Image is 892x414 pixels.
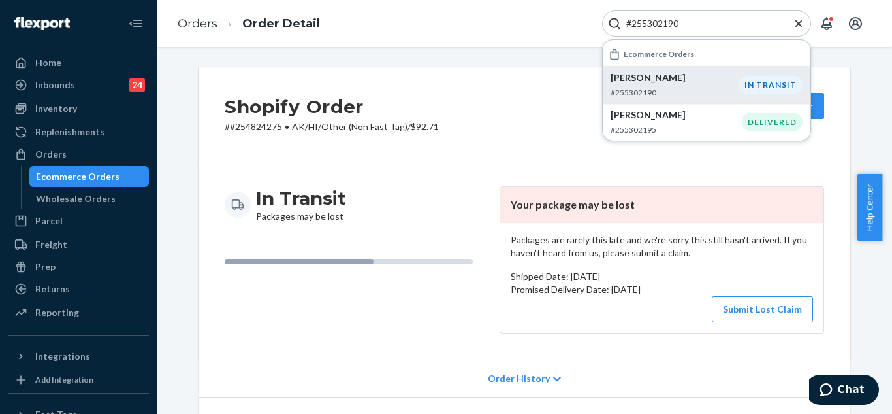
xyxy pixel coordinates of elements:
div: Replenishments [35,126,104,139]
a: Orders [8,144,149,165]
div: Parcel [35,215,63,228]
button: Close Navigation [123,10,149,37]
div: Returns [35,283,70,296]
a: Inventory [8,98,149,119]
div: Inventory [35,102,77,115]
p: Promised Delivery Date: [DATE] [511,283,813,296]
div: Freight [35,238,67,251]
a: Add Integration [8,372,149,388]
a: Parcel [8,211,149,232]
a: Replenishments [8,122,149,143]
div: Wholesale Orders [36,192,116,205]
ol: breadcrumbs [167,5,330,43]
a: Inbounds24 [8,75,149,95]
header: Your package may be lost [500,187,823,223]
div: IN TRANSIT [739,76,803,94]
p: Packages are rarely this late and we're sorry this still hasn't arrived. If you haven't heard fro... [511,233,813,260]
div: Packages may be lost [256,186,346,223]
button: Open account menu [842,10,868,37]
a: Returns [8,279,149,300]
button: Open notifications [814,10,840,37]
button: Close Search [792,17,805,31]
div: Add Integration [35,374,93,385]
span: AK/HI/Other (Non Fast Tag) [292,121,407,132]
h3: In Transit [256,186,346,210]
div: DELIVERED [742,113,803,131]
div: Home [35,56,61,69]
h6: Ecommerce Orders [624,50,694,58]
div: Integrations [35,350,90,363]
button: Integrations [8,346,149,367]
svg: Search Icon [608,17,621,30]
a: Prep [8,256,149,277]
div: Orders [35,148,67,161]
div: Prep [35,260,56,273]
a: Reporting [8,302,149,323]
button: Help Center [857,174,882,241]
p: #255302195 [611,124,742,135]
a: Ecommerce Orders [29,166,150,187]
div: 24 [129,78,145,92]
a: Wholesale Orders [29,188,150,209]
a: Home [8,52,149,73]
p: # #254824275 / $92.71 [225,120,439,133]
p: [PERSON_NAME] [611,109,742,122]
p: Shipped Date: [DATE] [511,270,813,283]
img: Flexport logo [14,17,70,30]
div: Inbounds [35,78,75,92]
a: Freight [8,234,149,255]
p: #255302190 [611,87,739,98]
h2: Shopify Order [225,93,439,120]
div: Reporting [35,306,79,319]
span: Order History [488,372,550,385]
span: • [285,121,289,132]
p: [PERSON_NAME] [611,71,739,84]
div: Ecommerce Orders [36,170,119,183]
iframe: Opens a widget where you can chat to one of our agents [809,375,879,407]
a: Orders [178,16,217,31]
button: Submit Lost Claim [712,296,813,322]
input: Search Input [621,17,782,30]
a: Order Detail [242,16,320,31]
